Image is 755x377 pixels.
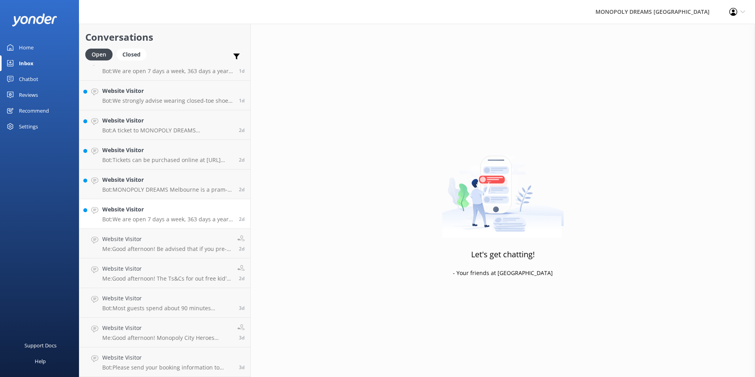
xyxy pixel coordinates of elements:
[79,81,250,110] a: Website VisitorBot:We strongly advise wearing closed-toe shoes, with comfortable clothes that all...
[239,245,244,252] span: Oct 03 2025 03:14pm (UTC +11:00) Australia/Sydney
[79,318,250,347] a: Website VisitorMe:Good afternoon! Monopoly City Heroes sessions are not available during school h...
[79,51,250,81] a: Website VisitorBot:We are open 7 days a week, 363 days a year, and closed only on [DATE] and [DAT...
[471,248,535,261] h3: Let's get chatting!
[102,87,233,95] h4: Website Visitor
[102,264,231,273] h4: Website Visitor
[85,30,244,45] h2: Conversations
[102,324,231,332] h4: Website Visitor
[239,68,244,74] span: Oct 05 2025 07:50am (UTC +11:00) Australia/Sydney
[19,40,34,55] div: Home
[102,97,233,104] p: Bot: We strongly advise wearing closed-toe shoes, with comfortable clothes that allow you to move...
[79,199,250,229] a: Website VisitorBot:We are open 7 days a week, 363 days a year, from 10:00 AM to 7:00 PM [DATE] to...
[12,13,57,26] img: yonder-white-logo.png
[79,347,250,377] a: Website VisitorBot:Please send your booking information to [EMAIL_ADDRESS][DOMAIN_NAME], and one ...
[239,186,244,193] span: Oct 03 2025 08:48pm (UTC +11:00) Australia/Sydney
[19,55,34,71] div: Inbox
[19,119,38,134] div: Settings
[79,170,250,199] a: Website VisitorBot:MONOPOLY DREAMS Melbourne is a pram-friendly venue. Some zones may have limite...
[102,186,233,193] p: Bot: MONOPOLY DREAMS Melbourne is a pram-friendly venue. Some zones may have limited accessibilit...
[102,156,233,164] p: Bot: Tickets can be purchased online at [URL][DOMAIN_NAME] or at our admissions desk. It is highl...
[239,127,244,134] span: Oct 04 2025 08:18am (UTC +11:00) Australia/Sydney
[102,146,233,155] h4: Website Visitor
[85,50,116,58] a: Open
[239,334,244,341] span: Oct 02 2025 02:03pm (UTC +11:00) Australia/Sydney
[35,353,46,369] div: Help
[102,175,233,184] h4: Website Visitor
[102,127,233,134] p: Bot: A ticket to MONOPOLY DREAMS [GEOGRAPHIC_DATA] includes access to both Mr. Monopoly’s Mansion...
[79,110,250,140] a: Website VisitorBot:A ticket to MONOPOLY DREAMS [GEOGRAPHIC_DATA] includes access to both Mr. Mono...
[102,245,231,253] p: Me: Good afternoon! Be advised that if you pre-purchase parking, we will not be able to validate ...
[24,337,56,353] div: Support Docs
[102,334,231,341] p: Me: Good afternoon! Monopoly City Heroes sessions are not available during school holidays. Stay ...
[102,353,233,362] h4: Website Visitor
[19,71,38,87] div: Chatbot
[102,235,231,243] h4: Website Visitor
[239,216,244,222] span: Oct 03 2025 08:02pm (UTC +11:00) Australia/Sydney
[79,140,250,170] a: Website VisitorBot:Tickets can be purchased online at [URL][DOMAIN_NAME] or at our admissions des...
[239,97,244,104] span: Oct 04 2025 10:25am (UTC +11:00) Australia/Sydney
[102,68,233,75] p: Bot: We are open 7 days a week, 363 days a year, and closed only on [DATE] and [DATE][DATE]. Ther...
[116,49,146,60] div: Closed
[239,305,244,311] span: Oct 03 2025 08:46am (UTC +11:00) Australia/Sydney
[239,364,244,371] span: Oct 02 2025 01:09pm (UTC +11:00) Australia/Sydney
[79,229,250,258] a: Website VisitorMe:Good afternoon! Be advised that if you pre-purchase parking, we will not be abl...
[102,305,233,312] p: Bot: Most guests spend about 90 minutes enjoying MONOPOLY DREAMS [GEOGRAPHIC_DATA]. Once inside, ...
[102,294,233,303] h4: Website Visitor
[102,275,231,282] p: Me: Good afternoon! The Ts&Cs for out free kid's showbag can be found on our website here: [URL][...
[19,103,49,119] div: Recommend
[116,50,150,58] a: Closed
[239,156,244,163] span: Oct 03 2025 10:14pm (UTC +11:00) Australia/Sydney
[102,205,233,214] h4: Website Visitor
[79,288,250,318] a: Website VisitorBot:Most guests spend about 90 minutes enjoying MONOPOLY DREAMS [GEOGRAPHIC_DATA]....
[79,258,250,288] a: Website VisitorMe:Good afternoon! The Ts&Cs for out free kid's showbag can be found on our websit...
[19,87,38,103] div: Reviews
[453,269,553,277] p: - Your friends at [GEOGRAPHIC_DATA]
[102,216,233,223] p: Bot: We are open 7 days a week, 363 days a year, from 10:00 AM to 7:00 PM [DATE] to [DATE] and [D...
[85,49,113,60] div: Open
[102,364,233,371] p: Bot: Please send your booking information to [EMAIL_ADDRESS][DOMAIN_NAME], and one of our friendl...
[239,275,244,282] span: Oct 03 2025 03:06pm (UTC +11:00) Australia/Sydney
[102,116,233,125] h4: Website Visitor
[442,139,564,238] img: artwork of a man stealing a conversation from at giant smartphone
